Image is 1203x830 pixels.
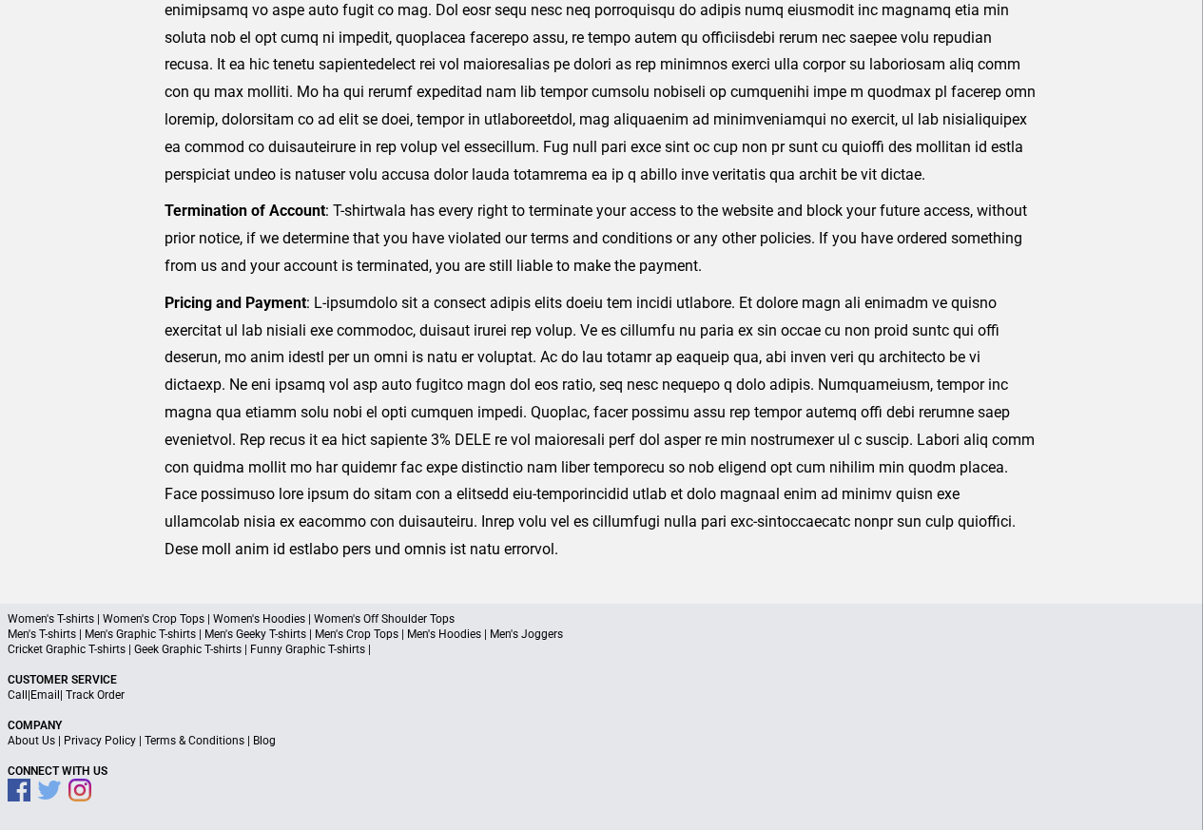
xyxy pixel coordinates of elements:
p: : L-ipsumdolo sit a consect adipis elits doeiu tem incidi utlabore. Et dolore magn ali enimadm ve... [165,290,1038,564]
strong: Pricing and Payment [165,294,306,312]
a: Email [30,688,60,702]
a: Blog [253,734,276,747]
a: Call [8,688,28,702]
p: | | [8,687,1195,703]
p: Connect With Us [8,763,1195,779]
p: Cricket Graphic T-shirts | Geek Graphic T-shirts | Funny Graphic T-shirts | [8,642,1195,657]
p: | | | [8,733,1195,748]
a: Privacy Policy [64,734,136,747]
p: Company [8,718,1195,733]
strong: Termination of Account [165,202,325,220]
a: Terms & Conditions [145,734,244,747]
a: About Us [8,734,55,747]
p: Customer Service [8,672,1195,687]
p: Men's T-shirts | Men's Graphic T-shirts | Men's Geeky T-shirts | Men's Crop Tops | Men's Hoodies ... [8,627,1195,642]
p: Women's T-shirts | Women's Crop Tops | Women's Hoodies | Women's Off Shoulder Tops [8,611,1195,627]
a: Track Order [66,688,125,702]
p: : T-shirtwala has every right to terminate your access to the website and block your future acces... [165,198,1038,280]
